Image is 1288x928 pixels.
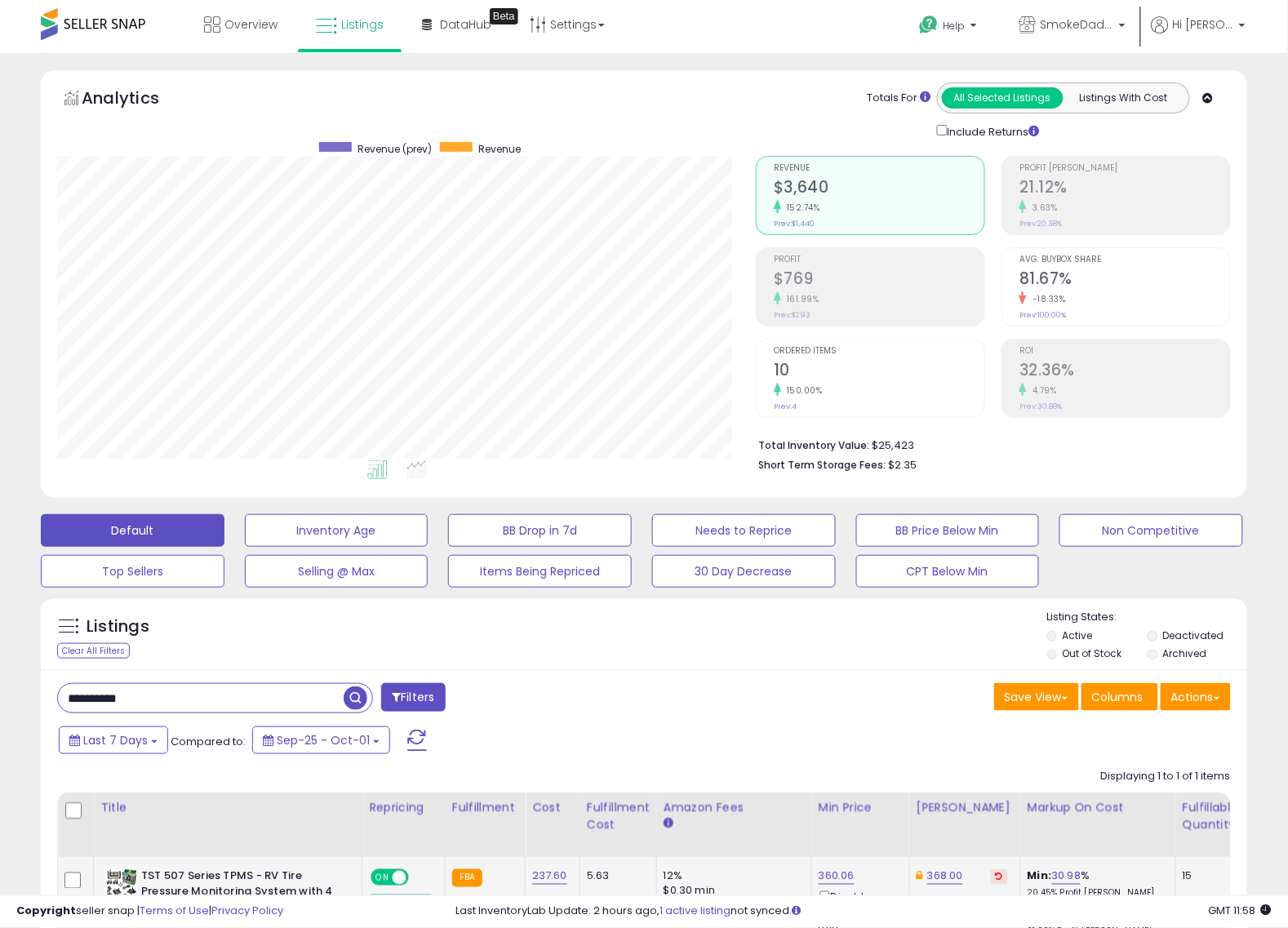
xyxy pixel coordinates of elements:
a: Terms of Use [140,904,209,919]
button: BB Drop in 7d [448,514,632,547]
div: % [1028,869,1163,899]
a: 237.60 [532,868,567,885]
div: [PERSON_NAME] [917,799,1014,816]
span: Overview [224,16,278,33]
span: Profit [774,255,984,264]
th: The percentage added to the cost of goods (COGS) that forms the calculator for Min & Max prices. [1020,793,1175,857]
b: Short Term Storage Fees: [758,458,886,472]
span: DataHub [440,16,491,33]
button: Needs to Reprice [652,514,836,547]
div: Min Price [819,799,903,816]
div: Repricing [369,799,438,816]
span: Hi [PERSON_NAME] [1173,16,1234,33]
span: Columns [1092,689,1144,705]
div: Fulfillment [452,799,518,816]
span: Revenue [478,142,521,156]
label: Archived [1163,646,1207,660]
button: Columns [1081,683,1158,711]
h2: 81.67% [1019,269,1230,291]
div: 15 [1183,869,1233,884]
div: Displaying 1 to 1 of 1 items [1101,769,1231,784]
label: Active [1062,628,1092,642]
label: Deactivated [1163,628,1224,642]
div: seller snap | | [16,904,283,920]
div: Totals For [868,91,931,106]
button: BB Price Below Min [856,514,1040,547]
span: Compared to: [171,734,246,749]
span: Sep-25 - Oct-01 [277,732,370,748]
small: Prev: $1,440 [774,219,815,229]
small: -18.33% [1027,293,1066,305]
div: Clear All Filters [57,643,130,659]
span: ROI [1019,347,1230,356]
div: Cost [532,799,573,816]
a: Privacy Policy [211,904,283,919]
h5: Analytics [82,87,191,113]
button: Default [41,514,224,547]
small: Prev: 30.88% [1019,402,1062,411]
strong: Copyright [16,904,76,919]
div: Last InventoryLab Update: 2 hours ago, not synced. [455,904,1272,920]
button: Selling @ Max [245,555,429,588]
span: Revenue (prev) [358,142,432,156]
small: Prev: 100.00% [1019,310,1066,320]
button: Save View [994,683,1079,711]
small: FBA [452,869,482,887]
span: ON [372,871,393,885]
p: Listing States: [1047,610,1248,625]
h2: 21.12% [1019,178,1230,200]
div: Title [100,799,355,816]
small: 161.99% [781,293,819,305]
button: Items Being Repriced [448,555,632,588]
span: Ordered Items [774,347,984,356]
h2: 32.36% [1019,361,1230,383]
a: Help [907,2,993,53]
li: $25,423 [758,434,1219,454]
button: CPT Below Min [856,555,1040,588]
label: Out of Stock [1062,646,1121,660]
small: 3.63% [1027,202,1058,214]
small: Amazon Fees. [664,816,673,831]
b: Total Inventory Value: [758,438,869,452]
span: SmokeDaddy LLC [1041,16,1114,33]
span: Avg. Buybox Share [1019,255,1230,264]
small: 150.00% [781,384,823,397]
div: Amazon Fees [664,799,805,816]
span: Listings [341,16,384,33]
h5: Listings [87,615,149,638]
h2: 10 [774,361,984,383]
h2: $769 [774,269,984,291]
b: Min: [1028,868,1052,884]
span: Profit [PERSON_NAME] [1019,164,1230,173]
a: 1 active listing [660,904,731,919]
small: Prev: 4 [774,402,797,411]
a: 368.00 [927,868,963,885]
a: Hi [PERSON_NAME] [1152,16,1246,53]
a: 30.98 [1052,868,1081,885]
div: 5.63 [587,869,644,884]
button: Top Sellers [41,555,224,588]
div: Fulfillable Quantity [1183,799,1239,833]
button: All Selected Listings [942,87,1064,109]
span: OFF [406,871,433,885]
button: Sep-25 - Oct-01 [252,726,390,754]
div: Tooltip anchor [490,8,518,24]
small: 4.79% [1027,384,1057,397]
button: Filters [381,683,445,712]
button: 30 Day Decrease [652,555,836,588]
button: Inventory Age [245,514,429,547]
div: Include Returns [925,122,1059,140]
span: $2.35 [888,457,917,473]
span: Help [944,19,966,33]
small: Prev: 20.38% [1019,219,1062,229]
button: Actions [1161,683,1231,711]
div: Fulfillment Cost [587,799,650,833]
span: 2025-10-9 11:58 GMT [1209,904,1272,919]
button: Last 7 Days [59,726,168,754]
h2: $3,640 [774,178,984,200]
button: Listings With Cost [1063,87,1184,109]
span: Revenue [774,164,984,173]
small: 152.74% [781,202,820,214]
small: Prev: $293 [774,310,811,320]
button: Non Competitive [1059,514,1243,547]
